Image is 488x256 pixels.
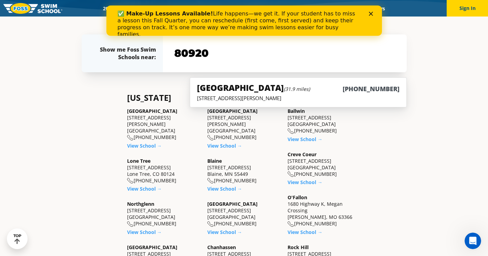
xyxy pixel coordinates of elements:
[127,108,200,141] div: [STREET_ADDRESS][PERSON_NAME] [GEOGRAPHIC_DATA] [PHONE_NUMBER]
[127,201,200,227] div: [STREET_ADDRESS] [GEOGRAPHIC_DATA] [PHONE_NUMBER]
[288,179,322,185] a: View School →
[127,135,134,141] img: location-phone-o-icon.svg
[197,95,399,102] p: [STREET_ADDRESS][PERSON_NAME]
[127,185,162,192] a: View School →
[207,201,258,207] a: [GEOGRAPHIC_DATA]
[173,43,397,63] input: YOUR ZIP CODE
[288,244,309,250] a: Rock Hill
[127,178,134,184] img: location-phone-o-icon.svg
[127,244,177,250] a: [GEOGRAPHIC_DATA]
[207,185,242,192] a: View School →
[207,201,281,227] div: [STREET_ADDRESS] [GEOGRAPHIC_DATA] [PHONE_NUMBER]
[190,77,406,107] a: [GEOGRAPHIC_DATA](31.9 miles)[PHONE_NUMBER][STREET_ADDRESS][PERSON_NAME]
[207,229,242,235] a: View School →
[207,108,258,114] a: [GEOGRAPHIC_DATA]
[127,201,154,207] a: Northglenn
[127,142,162,149] a: View School →
[207,158,222,164] a: Blaine
[288,151,361,178] div: [STREET_ADDRESS] [GEOGRAPHIC_DATA] [PHONE_NUMBER]
[341,5,362,12] a: Blog
[288,194,361,227] div: 1680 Highway K, Megan Crossing [PERSON_NAME], MO 63366 [PHONE_NUMBER]
[127,158,150,164] a: Lone Tree
[11,5,106,11] b: ✅ Make-Up Lessons Available!
[284,86,310,92] small: (31.9 miles)
[97,5,140,12] a: 2025 Calendar
[288,136,322,142] a: View School →
[106,6,382,36] iframe: Intercom live chat banner
[268,5,341,12] a: Swim Like [PERSON_NAME]
[288,108,305,114] a: Ballwin
[229,5,268,12] a: About FOSS
[362,5,391,12] a: Careers
[127,108,177,114] a: [GEOGRAPHIC_DATA]
[207,142,242,149] a: View School →
[95,46,156,61] div: Show me Foss Swim Schools near:
[343,85,399,93] h6: [PHONE_NUMBER]
[207,221,214,227] img: location-phone-o-icon.svg
[288,171,294,177] img: location-phone-o-icon.svg
[288,221,294,227] img: location-phone-o-icon.svg
[262,6,269,10] div: Close
[127,158,200,184] div: [STREET_ADDRESS] Lone Tree, CO 80124 [PHONE_NUMBER]
[13,234,21,244] div: TOP
[288,194,307,201] a: O'Fallon
[127,221,134,227] img: location-phone-o-icon.svg
[3,3,62,14] img: FOSS Swim School Logo
[140,5,169,12] a: Schools
[127,229,162,235] a: View School →
[207,108,281,141] div: [STREET_ADDRESS][PERSON_NAME] [GEOGRAPHIC_DATA] [PHONE_NUMBER]
[207,178,214,184] img: location-phone-o-icon.svg
[288,128,294,134] img: location-phone-o-icon.svg
[288,151,316,158] a: Creve Coeur
[169,5,229,12] a: Swim Path® Program
[11,5,253,32] div: Life happens—we get it. If your student has to miss a lesson this Fall Quarter, you can reschedul...
[207,135,214,141] img: location-phone-o-icon.svg
[465,233,481,249] iframe: Intercom live chat
[207,158,281,184] div: [STREET_ADDRESS] Blaine, MN 55449 [PHONE_NUMBER]
[288,229,322,235] a: View School →
[207,244,236,250] a: Chanhassen
[288,108,361,134] div: [STREET_ADDRESS] [GEOGRAPHIC_DATA] [PHONE_NUMBER]
[197,82,310,93] h5: [GEOGRAPHIC_DATA]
